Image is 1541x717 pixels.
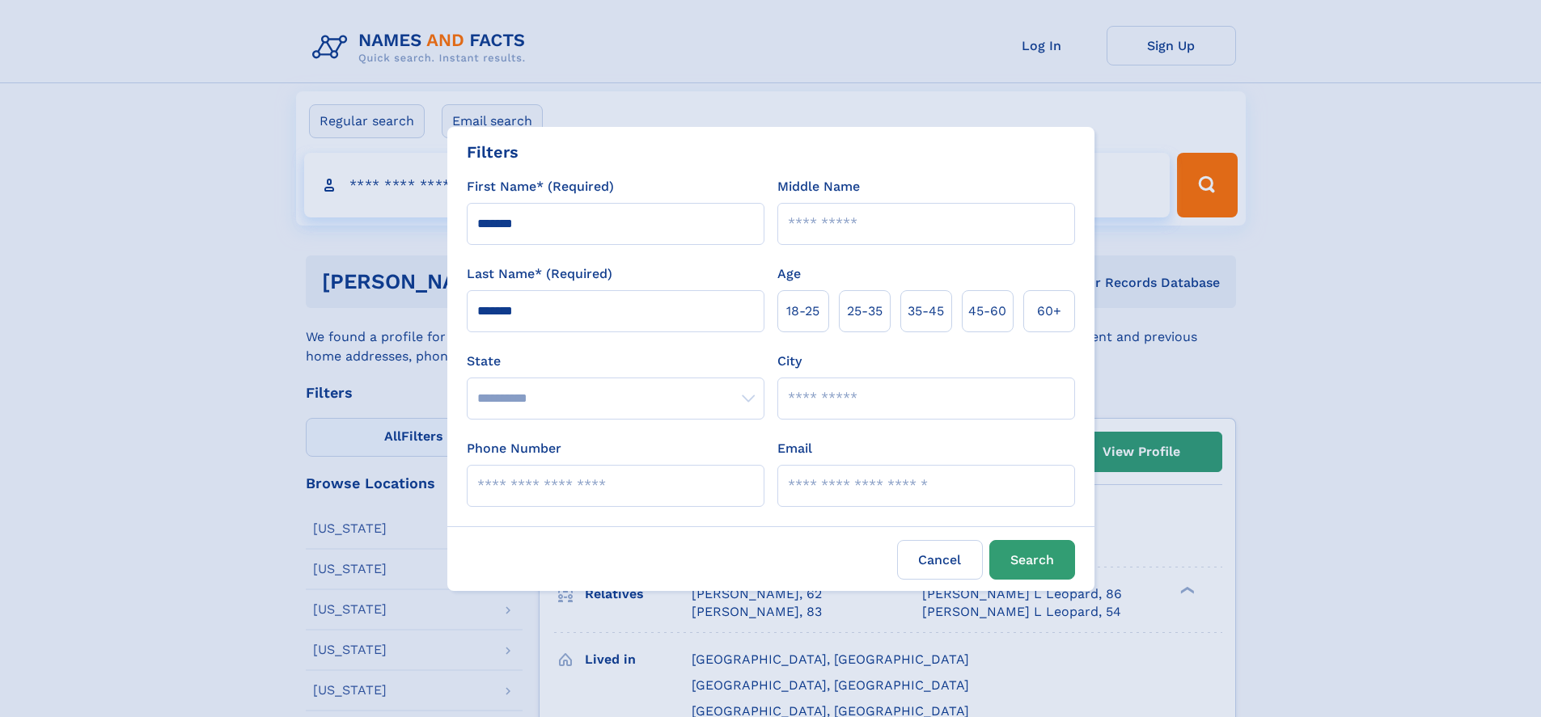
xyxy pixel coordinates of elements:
div: Filters [467,140,519,164]
span: 35‑45 [908,302,944,321]
label: Cancel [897,540,983,580]
label: Middle Name [777,177,860,196]
span: 45‑60 [968,302,1006,321]
label: Email [777,439,812,458]
button: Search [989,540,1075,580]
label: City [777,352,802,371]
label: State [467,352,764,371]
label: Phone Number [467,439,561,458]
span: 18‑25 [786,302,819,321]
span: 25‑35 [847,302,883,321]
span: 60+ [1037,302,1061,321]
label: Age [777,264,801,284]
label: Last Name* (Required) [467,264,612,284]
label: First Name* (Required) [467,177,614,196]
